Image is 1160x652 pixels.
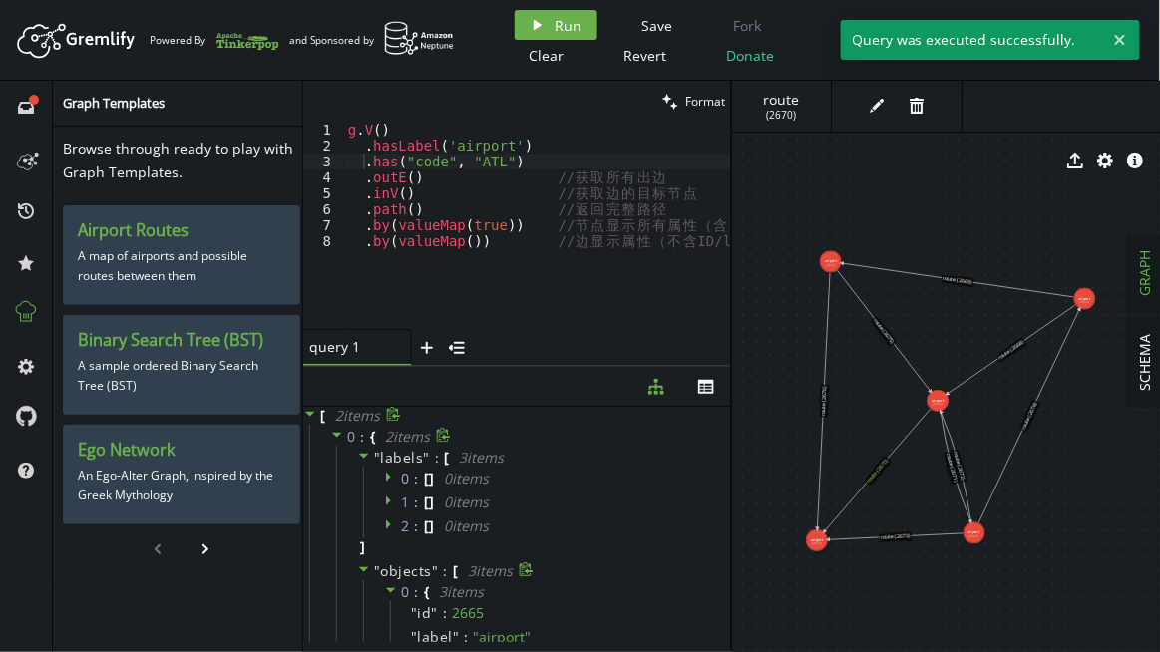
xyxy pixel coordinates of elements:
[1136,251,1155,297] span: GRAPH
[952,451,967,482] text: route (2672)
[752,91,811,109] span: route
[429,493,434,511] span: ]
[444,492,489,511] span: 0 item s
[415,470,420,488] span: :
[642,16,673,35] span: Save
[289,21,455,59] div: and Sponsored by
[303,233,344,249] div: 8
[381,561,433,580] span: objects
[443,604,447,622] span: :
[1096,10,1145,70] button: Sign In
[734,16,762,35] span: Fork
[418,604,432,622] span: id
[401,469,410,488] span: 0
[468,561,513,580] span: 3 item s
[63,139,293,181] span: Browse through ready to play with Graph Templates.
[411,603,418,622] span: "
[63,94,165,112] span: Graph Templates
[347,427,356,446] span: 0
[78,220,285,241] h3: Airport Routes
[415,493,420,511] span: :
[78,351,285,401] p: A sample ordered Binary Search Tree (BST)
[401,582,410,601] span: 0
[357,538,365,556] span: ]
[444,469,489,488] span: 0 item s
[78,461,285,510] p: An Ego-Alter Graph, inspired by the Greek Mythology
[78,330,285,351] h3: Binary Search Tree (BST)
[968,530,981,535] tspan: airport
[374,448,381,467] span: "
[415,517,420,535] span: :
[453,627,460,646] span: "
[627,10,688,40] button: Save
[418,628,454,646] span: label
[424,448,431,467] span: "
[401,492,410,511] span: 1
[812,542,822,546] tspan: (2662)
[303,201,344,217] div: 6
[474,627,532,646] span: " airport "
[556,16,582,35] span: Run
[609,40,682,70] button: Revert
[445,449,450,467] span: [
[303,138,344,154] div: 2
[465,628,469,646] span: :
[767,109,797,122] span: ( 2670 )
[303,154,344,169] div: 3
[401,516,410,535] span: 2
[78,440,285,461] h3: Ego Network
[78,241,285,291] p: A map of airports and possible routes between them
[685,93,725,110] span: Format
[811,537,824,542] tspan: airport
[1079,296,1092,301] tspan: airport
[411,627,418,646] span: "
[424,583,429,601] span: {
[424,470,429,488] span: [
[718,10,778,40] button: Fork
[624,46,667,65] span: Revert
[432,561,439,580] span: "
[424,493,429,511] span: [
[424,517,429,535] span: [
[969,534,979,538] tspan: (2659)
[381,448,424,467] span: labels
[432,603,439,622] span: "
[335,406,380,425] span: 2 item s
[415,583,420,601] span: :
[150,23,279,58] div: Powered By
[439,582,484,601] span: 3 item s
[727,46,775,65] span: Donate
[303,169,344,185] div: 4
[932,398,945,403] tspan: airport
[712,40,790,70] button: Donate
[435,449,440,467] span: :
[841,20,1105,60] span: Query was executed successfully.
[429,517,434,535] span: ]
[515,40,580,70] button: Clear
[444,516,489,535] span: 0 item s
[452,604,484,622] div: 2665
[460,448,505,467] span: 3 item s
[453,562,458,580] span: [
[374,561,381,580] span: "
[826,263,836,267] tspan: (2665)
[656,81,731,122] button: Format
[370,428,375,446] span: {
[320,407,325,425] span: [
[385,427,430,446] span: 2 item s
[444,562,449,580] span: :
[515,10,597,40] button: Run
[1136,335,1155,392] span: SCHEMA
[530,46,565,65] span: Clear
[303,185,344,201] div: 5
[303,217,344,233] div: 7
[429,470,434,488] span: ]
[384,21,455,56] img: AWS Neptune
[309,338,389,356] span: query 1
[933,402,943,406] tspan: (2656)
[303,122,344,138] div: 1
[825,259,838,264] tspan: airport
[361,428,366,446] span: :
[1080,300,1090,304] tspan: (2653)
